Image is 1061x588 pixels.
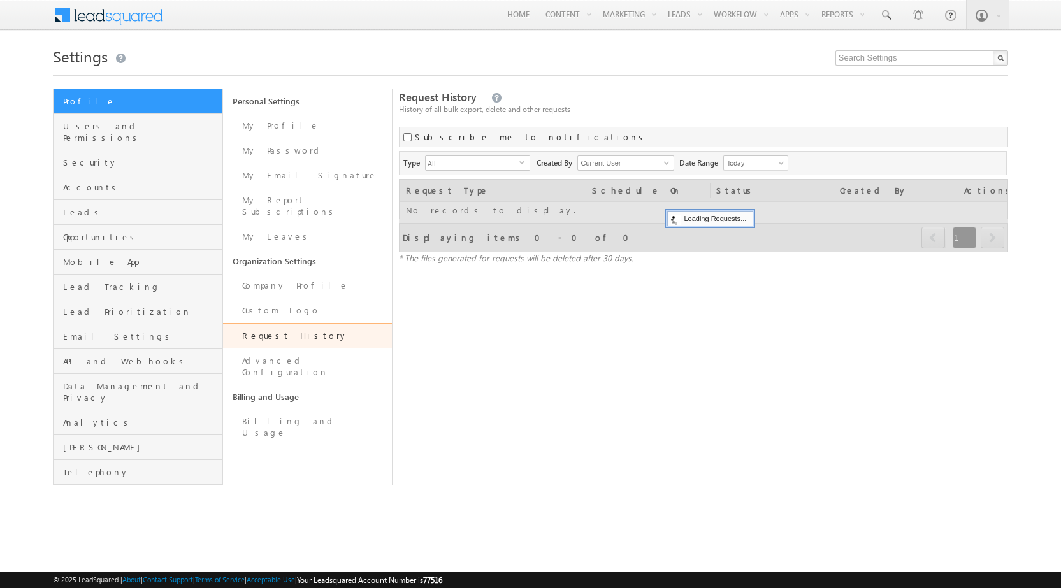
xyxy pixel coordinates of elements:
[399,252,633,263] span: * The files generated for requests will be deleted after 30 days.
[223,273,393,298] a: Company Profile
[399,90,477,104] span: Request History
[63,206,219,218] span: Leads
[223,224,393,249] a: My Leaves
[63,96,219,107] span: Profile
[403,155,425,169] span: Type
[223,249,393,273] a: Organization Settings
[54,299,222,324] a: Lead Prioritization
[54,200,222,225] a: Leads
[223,188,393,224] a: My Report Subscriptions
[54,460,222,485] a: Telephony
[195,575,245,584] a: Terms of Service
[63,306,219,317] span: Lead Prioritization
[63,355,219,367] span: API and Webhooks
[657,157,673,169] a: Show All Items
[399,104,1007,115] div: History of all bulk export, delete and other requests
[835,50,1008,66] input: Search Settings
[723,155,788,171] a: Today
[54,150,222,175] a: Security
[223,298,393,323] a: Custom Logo
[223,409,393,445] a: Billing and Usage
[63,120,219,143] span: Users and Permissions
[54,410,222,435] a: Analytics
[53,574,442,586] span: © 2025 LeadSquared | | | | |
[667,211,753,226] div: Loading Requests...
[54,250,222,275] a: Mobile App
[724,157,784,169] span: Today
[577,155,674,171] input: Type to Search
[223,348,393,385] a: Advanced Configuration
[423,575,442,585] span: 77516
[223,385,393,409] a: Billing and Usage
[54,225,222,250] a: Opportunities
[63,441,219,453] span: [PERSON_NAME]
[63,281,219,292] span: Lead Tracking
[54,275,222,299] a: Lead Tracking
[223,323,393,348] a: Request History
[122,575,141,584] a: About
[247,575,295,584] a: Acceptable Use
[63,231,219,243] span: Opportunities
[63,331,219,342] span: Email Settings
[537,155,577,169] span: Created By
[519,159,530,165] span: select
[54,175,222,200] a: Accounts
[63,256,219,268] span: Mobile App
[53,46,108,66] span: Settings
[63,466,219,478] span: Telephony
[63,417,219,428] span: Analytics
[143,575,193,584] a: Contact Support
[426,156,519,170] span: All
[54,114,222,150] a: Users and Permissions
[223,113,393,138] a: My Profile
[223,163,393,188] a: My Email Signature
[54,349,222,374] a: API and Webhooks
[54,374,222,410] a: Data Management and Privacy
[54,89,222,114] a: Profile
[54,435,222,460] a: [PERSON_NAME]
[63,182,219,193] span: Accounts
[223,89,393,113] a: Personal Settings
[63,380,219,403] span: Data Management and Privacy
[425,155,530,171] div: All
[223,138,393,163] a: My Password
[297,575,442,585] span: Your Leadsquared Account Number is
[63,157,219,168] span: Security
[54,324,222,349] a: Email Settings
[415,131,647,143] label: Subscribe me to notifications
[679,155,723,169] span: Date Range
